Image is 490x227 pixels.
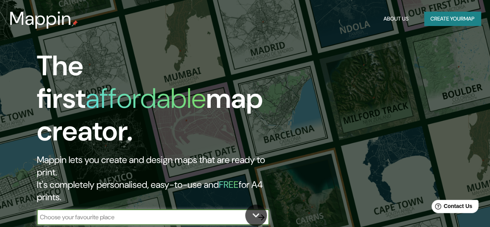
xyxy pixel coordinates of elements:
button: About Us [380,12,412,26]
h1: affordable [86,80,206,116]
iframe: Help widget launcher [421,197,481,218]
h1: The first map creator. [37,50,282,154]
input: Choose your favourite place [37,213,254,222]
button: Create yourmap [424,12,481,26]
h2: Mappin lets you create and design maps that are ready to print. It's completely personalised, eas... [37,154,282,203]
img: mappin-pin [72,20,78,26]
h5: FREE [219,178,239,191]
h3: Mappin [9,8,72,29]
